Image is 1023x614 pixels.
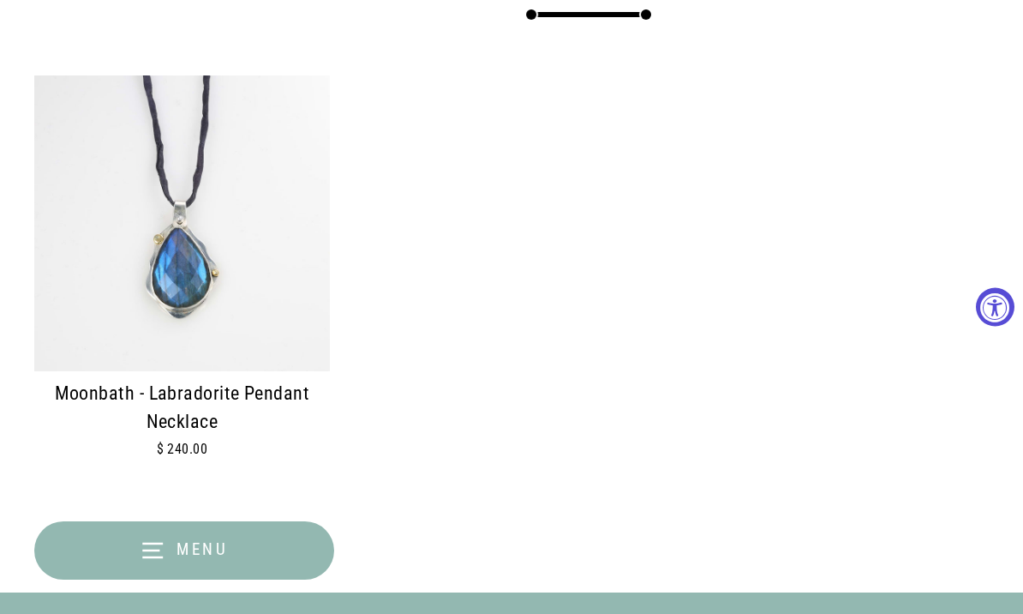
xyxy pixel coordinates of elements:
a: Moonbath - Labradorite Pendant Necklace main image | Breathe Autumn Rain Jewelry Moonbath - Labra... [34,75,330,490]
span: Menu [176,539,229,559]
img: Moonbath - Labradorite Pendant Necklace main image | Breathe Autumn Rain Jewelry [34,75,330,371]
button: Accessibility Widget, click to open [976,288,1014,327]
button: Menu [34,521,334,580]
div: Moonbath - Labradorite Pendant Necklace [34,380,330,436]
span: $ 240.00 [157,441,208,457]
